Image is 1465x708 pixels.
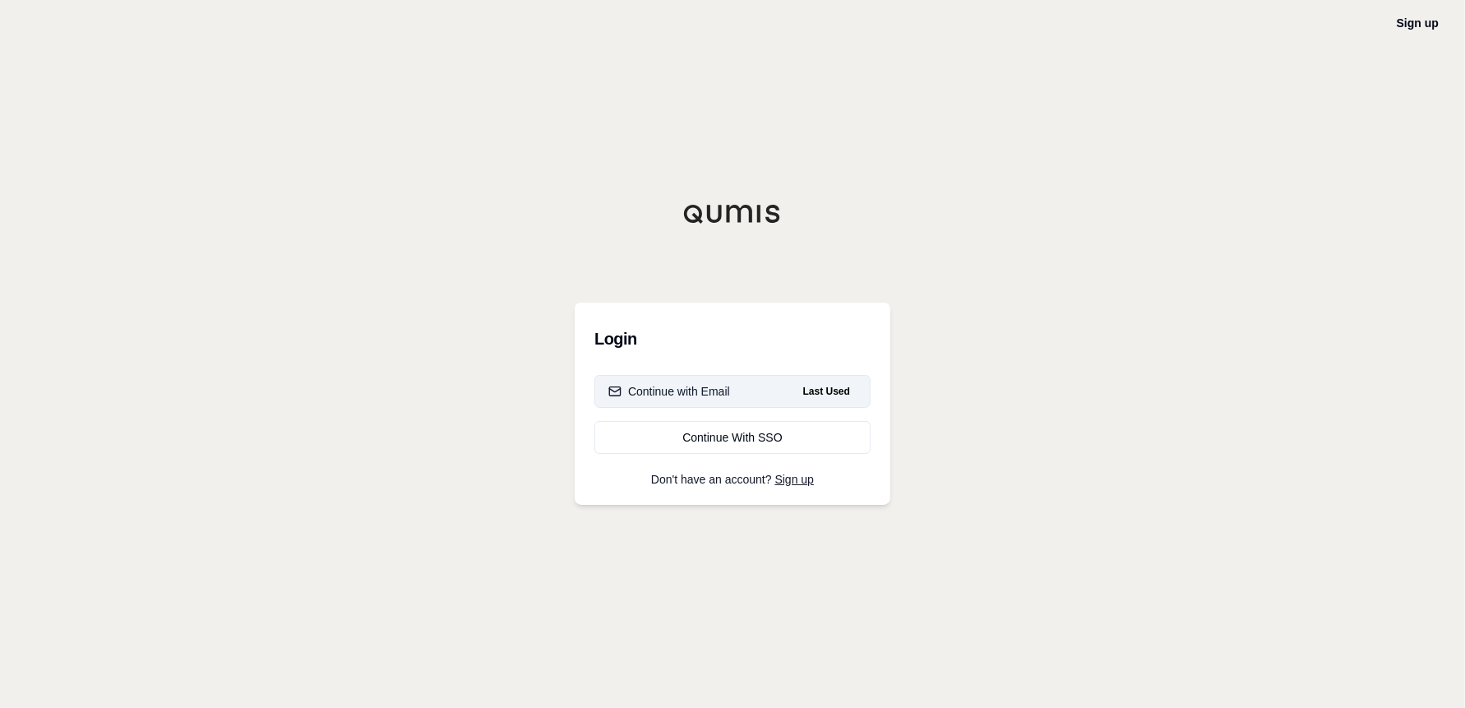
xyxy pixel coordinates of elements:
[594,375,871,408] button: Continue with EmailLast Used
[594,322,871,355] h3: Login
[594,421,871,454] a: Continue With SSO
[594,474,871,485] p: Don't have an account?
[683,204,782,224] img: Qumis
[608,429,857,446] div: Continue With SSO
[1397,16,1439,30] a: Sign up
[608,383,730,400] div: Continue with Email
[775,473,814,486] a: Sign up
[797,382,857,401] span: Last Used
